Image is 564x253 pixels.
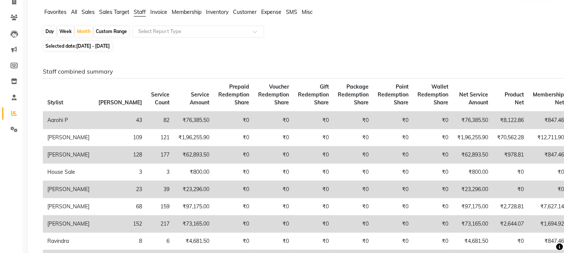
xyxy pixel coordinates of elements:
td: ₹0 [373,215,413,233]
span: Customer [233,9,257,15]
td: 159 [147,198,174,215]
span: Inventory [206,9,228,15]
td: ₹1,96,255.90 [174,129,214,146]
td: ₹70,562.28 [493,129,528,146]
div: Month [75,26,92,37]
span: Expense [261,9,281,15]
td: ₹0 [333,164,373,181]
td: ₹0 [413,181,453,198]
span: Misc [302,9,313,15]
td: ₹0 [333,215,373,233]
span: Package Redemption Share [338,83,369,106]
td: ₹0 [493,233,528,250]
td: ₹0 [254,146,293,164]
td: 82 [147,111,174,129]
td: ₹73,165.00 [453,215,493,233]
td: ₹0 [214,164,254,181]
div: Day [44,26,56,37]
td: ₹76,385.50 [453,111,493,129]
span: [DATE] - [DATE] [76,43,110,49]
td: ₹0 [254,164,293,181]
td: House Sale [43,164,94,181]
td: ₹0 [373,129,413,146]
span: [PERSON_NAME] [98,99,142,106]
td: ₹97,175.00 [174,198,214,215]
span: Invoice [150,9,167,15]
td: ₹0 [333,146,373,164]
td: [PERSON_NAME] [43,198,94,215]
td: ₹4,681.50 [174,233,214,250]
td: ₹0 [214,198,254,215]
td: ₹23,296.00 [453,181,493,198]
span: Net Service Amount [459,91,488,106]
td: ₹0 [373,198,413,215]
td: ₹0 [293,146,333,164]
td: ₹0 [214,181,254,198]
td: ₹0 [373,233,413,250]
td: ₹2,644.07 [493,215,528,233]
td: ₹1,96,255.90 [453,129,493,146]
td: ₹0 [254,198,293,215]
td: 43 [94,111,147,129]
span: Sales [82,9,95,15]
td: 152 [94,215,147,233]
td: ₹0 [293,198,333,215]
div: Custom Range [94,26,129,37]
td: ₹0 [214,111,254,129]
td: ₹0 [333,198,373,215]
td: ₹0 [293,233,333,250]
td: ₹0 [373,146,413,164]
td: ₹0 [373,111,413,129]
span: All [71,9,77,15]
span: Gift Redemption Share [298,83,329,106]
td: ₹978.81 [493,146,528,164]
td: ₹2,728.81 [493,198,528,215]
td: [PERSON_NAME] [43,129,94,146]
td: ₹73,165.00 [174,215,214,233]
td: ₹97,175.00 [453,198,493,215]
span: Service Count [151,91,169,106]
td: ₹62,893.50 [174,146,214,164]
td: ₹0 [254,233,293,250]
span: Stylist [47,99,63,106]
td: 68 [94,198,147,215]
h6: Staff combined summary [43,68,548,75]
td: ₹0 [214,146,254,164]
td: 6 [147,233,174,250]
td: ₹0 [493,164,528,181]
td: ₹0 [214,215,254,233]
span: Sales Target [99,9,129,15]
td: ₹0 [413,233,453,250]
td: ₹0 [254,111,293,129]
td: ₹0 [333,233,373,250]
td: 121 [147,129,174,146]
span: Wallet Redemption Share [417,83,448,106]
td: ₹0 [254,215,293,233]
td: ₹0 [293,215,333,233]
span: Voucher Redemption Share [258,83,289,106]
td: ₹0 [293,164,333,181]
td: ₹0 [413,129,453,146]
td: ₹800.00 [453,164,493,181]
td: ₹0 [293,129,333,146]
td: ₹0 [333,111,373,129]
span: Service Amount [190,91,209,106]
td: ₹8,122.86 [493,111,528,129]
td: 3 [94,164,147,181]
td: Ravindra [43,233,94,250]
td: ₹62,893.50 [453,146,493,164]
td: [PERSON_NAME] [43,215,94,233]
td: ₹0 [293,181,333,198]
td: ₹800.00 [174,164,214,181]
td: 177 [147,146,174,164]
td: 128 [94,146,147,164]
td: ₹0 [413,215,453,233]
td: ₹0 [214,233,254,250]
td: ₹0 [413,198,453,215]
td: ₹0 [373,164,413,181]
td: ₹0 [413,111,453,129]
td: ₹0 [413,164,453,181]
td: 217 [147,215,174,233]
td: ₹4,681.50 [453,233,493,250]
div: Week [57,26,74,37]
